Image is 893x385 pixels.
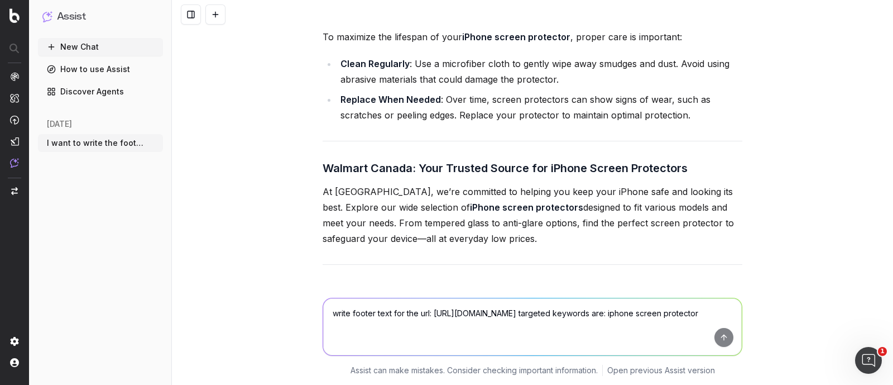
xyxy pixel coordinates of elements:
[323,184,742,246] p: At [GEOGRAPHIC_DATA], we’re committed to helping you keep your iPhone safe and looking its best. ...
[47,118,72,130] span: [DATE]
[340,94,441,105] strong: Replace When Needed
[38,60,163,78] a: How to use Assist
[57,9,86,25] h1: Assist
[10,72,19,81] img: Analytics
[10,115,19,125] img: Activation
[323,159,742,177] h3: Walmart Canada: Your Trusted Source for iPhone Screen Protectors
[11,187,18,195] img: Switch project
[10,158,19,168] img: Assist
[855,347,882,374] iframe: Intercom live chat
[38,134,163,152] button: I want to write the footer text. The foo
[340,58,410,69] strong: Clean Regularly
[462,31,570,42] strong: iPhone screen protector
[10,137,19,146] img: Studio
[38,38,163,56] button: New Chat
[323,29,742,45] p: To maximize the lifespan of your , proper care is important:
[323,283,742,345] p: This footer text is concise, informative, and naturally incorporates the targeted keyword "iPhone...
[42,9,159,25] button: Assist
[10,93,19,103] img: Intelligence
[337,56,742,87] li: : Use a microfiber cloth to gently wipe away smudges and dust. Avoid using abrasive materials tha...
[10,337,19,346] img: Setting
[10,358,19,367] img: My account
[470,202,583,213] strong: iPhone screen protectors
[351,365,598,376] p: Assist can make mistakes. Consider checking important information.
[337,92,742,123] li: : Over time, screen protectors can show signs of wear, such as scratches or peeling edges. Replac...
[878,347,887,356] span: 1
[9,8,20,23] img: Botify logo
[47,137,145,149] span: I want to write the footer text. The foo
[38,83,163,101] a: Discover Agents
[607,365,715,376] a: Open previous Assist version
[42,11,52,22] img: Assist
